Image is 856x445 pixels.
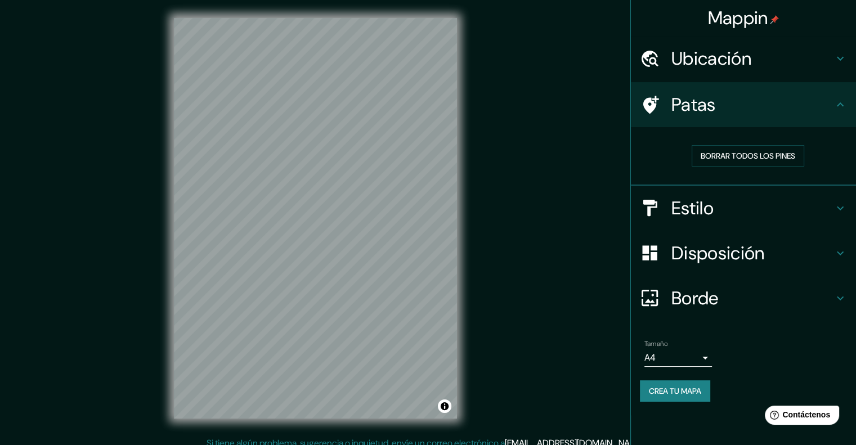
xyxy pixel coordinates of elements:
[640,380,710,402] button: Crea tu mapa
[671,241,764,265] font: Disposición
[644,339,667,348] font: Tamaño
[701,151,795,161] font: Borrar todos los pines
[671,286,719,310] font: Borde
[671,47,751,70] font: Ubicación
[671,196,714,220] font: Estilo
[631,186,856,231] div: Estilo
[631,231,856,276] div: Disposición
[756,401,844,433] iframe: Lanzador de widgets de ayuda
[174,18,457,419] canvas: Mapa
[644,349,712,367] div: A4
[692,145,804,167] button: Borrar todos los pines
[631,276,856,321] div: Borde
[671,93,716,116] font: Patas
[631,82,856,127] div: Patas
[644,352,656,363] font: A4
[770,15,779,24] img: pin-icon.png
[631,36,856,81] div: Ubicación
[708,6,768,30] font: Mappin
[438,399,451,413] button: Activar o desactivar atribución
[649,386,701,396] font: Crea tu mapa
